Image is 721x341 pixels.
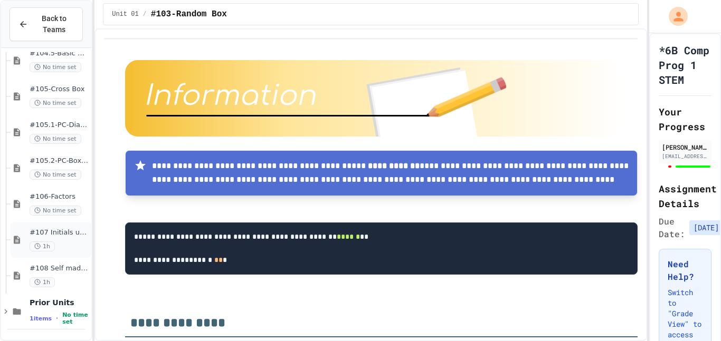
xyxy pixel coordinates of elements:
span: 1 items [30,315,52,322]
span: #104.5-Basic Graphics Review [30,49,89,58]
span: Unit 01 [112,10,138,18]
span: No time set [30,62,81,72]
div: [PERSON_NAME] [662,142,708,152]
span: #106-Factors [30,192,89,201]
span: No time set [30,170,81,180]
span: #108 Self made review (15pts) [30,264,89,273]
span: Due Date: [659,215,685,240]
button: Back to Teams [10,7,83,41]
span: / [143,10,147,18]
span: No time set [62,311,89,325]
span: #105.1-PC-Diagonal line [30,121,89,130]
span: 1h [30,277,55,287]
h2: Your Progress [659,104,711,134]
span: Back to Teams [34,13,74,35]
span: Prior Units [30,298,89,307]
div: My Account [658,4,690,28]
h1: *6B Comp Prog 1 STEM [659,43,711,87]
h3: Need Help? [668,258,703,283]
span: #105.2-PC-Box on Box [30,157,89,165]
span: #107 Initials using shapes(11pts) [30,228,89,237]
span: #105-Cross Box [30,85,89,94]
span: • [56,314,58,323]
h2: Assignment Details [659,181,711,211]
span: No time set [30,134,81,144]
span: 1h [30,241,55,251]
span: #103-Random Box [151,8,227,21]
span: No time set [30,98,81,108]
span: No time set [30,206,81,216]
div: [EMAIL_ADDRESS][DOMAIN_NAME] [662,152,708,160]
